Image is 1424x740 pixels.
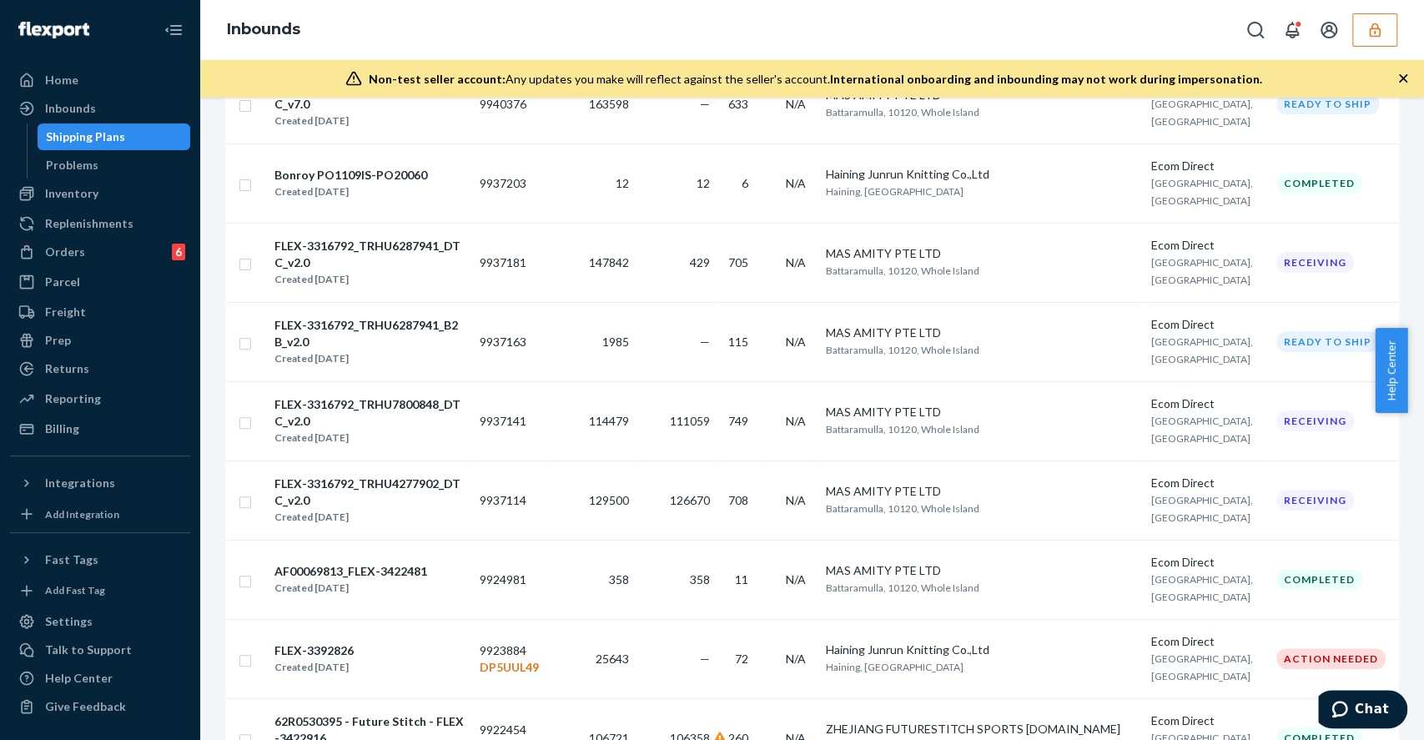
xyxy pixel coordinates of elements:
a: Billing [10,415,190,442]
span: 129500 [589,493,629,507]
div: Ecom Direct [1151,237,1263,254]
span: 429 [690,255,710,269]
span: Battaramulla, 10120, Whole Island [826,344,979,356]
span: Non-test seller account: [369,72,506,86]
div: Ecom Direct [1151,395,1263,412]
span: 358 [690,572,710,586]
button: Give Feedback [10,693,190,720]
span: Battaramulla, 10120, Whole Island [826,502,979,515]
div: Replenishments [45,215,133,232]
span: [GEOGRAPHIC_DATA], [GEOGRAPHIC_DATA] [1151,98,1253,128]
td: 9937114 [473,461,552,540]
span: 6 [742,176,748,190]
a: Prep [10,327,190,354]
span: International onboarding and inbounding may not work during impersonation. [830,72,1262,86]
span: N/A [786,255,806,269]
span: 12 [697,176,710,190]
div: Problems [46,157,98,174]
span: Battaramulla, 10120, Whole Island [826,581,979,594]
a: Inbounds [10,95,190,122]
span: — [700,335,710,349]
a: Parcel [10,269,190,295]
div: Add Integration [45,507,119,521]
div: Completed [1276,569,1362,590]
a: Add Fast Tag [10,580,190,602]
a: Inventory [10,180,190,207]
div: Created [DATE] [274,113,465,129]
div: Help Center [45,670,113,687]
span: [GEOGRAPHIC_DATA], [GEOGRAPHIC_DATA] [1151,415,1253,445]
div: Receiving [1276,410,1354,431]
button: Help Center [1375,328,1407,413]
div: Action Needed [1276,648,1386,669]
a: Shipping Plans [38,123,191,150]
span: N/A [786,493,806,507]
div: Any updates you make will reflect against the seller's account. [369,71,1262,88]
span: 749 [728,414,748,428]
div: MAS AMITY PTE LTD [826,562,1138,579]
button: Talk to Support [10,637,190,663]
span: N/A [786,572,806,586]
div: Orders [45,244,85,260]
div: MAS AMITY PTE LTD [826,483,1138,500]
td: 9937203 [473,143,552,223]
div: Ready to ship [1276,93,1379,114]
div: Created [DATE] [274,271,465,288]
button: Open notifications [1276,13,1309,47]
div: Created [DATE] [274,430,465,446]
span: 633 [728,97,748,111]
div: Add Fast Tag [45,583,105,597]
span: N/A [786,652,806,666]
div: Ecom Direct [1151,158,1263,174]
div: FLEX-3316792_TRHU6287941_B2B_v2.0 [274,317,465,350]
div: FLEX-3316792_TRHU7800848_DTC_v2.0 [274,396,465,430]
span: Battaramulla, 10120, Whole Island [826,264,979,277]
span: [GEOGRAPHIC_DATA], [GEOGRAPHIC_DATA] [1151,177,1253,207]
div: Ecom Direct [1151,633,1263,650]
a: Settings [10,608,190,635]
div: Prep [45,332,71,349]
div: Created [DATE] [274,350,465,367]
span: Battaramulla, 10120, Whole Island [826,423,979,435]
span: Haining, [GEOGRAPHIC_DATA] [826,185,964,198]
div: Give Feedback [45,698,126,715]
div: Home [45,72,78,88]
td: 9937141 [473,381,552,461]
span: — [700,652,710,666]
span: — [700,97,710,111]
img: Flexport logo [18,22,89,38]
div: Reporting [45,390,101,407]
span: 111059 [670,414,710,428]
a: Reporting [10,385,190,412]
div: Completed [1276,173,1362,194]
span: Battaramulla, 10120, Whole Island [826,106,979,118]
span: [GEOGRAPHIC_DATA], [GEOGRAPHIC_DATA] [1151,335,1253,365]
a: Problems [38,152,191,179]
td: 9940376 [473,64,552,143]
span: 708 [728,493,748,507]
div: MAS AMITY PTE LTD [826,325,1138,341]
a: Returns [10,355,190,382]
div: Ready to ship [1276,331,1379,352]
span: N/A [786,414,806,428]
span: [GEOGRAPHIC_DATA], [GEOGRAPHIC_DATA] [1151,652,1253,682]
td: 9924981 [473,540,552,619]
div: Ecom Direct [1151,316,1263,333]
button: Close Navigation [157,13,190,47]
span: 358 [609,572,629,586]
a: Freight [10,299,190,325]
div: FLEX-3316792_TRHU6287941_DTC_v2.0 [274,238,465,271]
span: [GEOGRAPHIC_DATA], [GEOGRAPHIC_DATA] [1151,494,1253,524]
ol: breadcrumbs [214,6,314,54]
div: Freight [45,304,86,320]
span: 25643 [596,652,629,666]
p: DP5UUL49 [480,659,546,676]
td: 9937181 [473,223,552,302]
span: 114479 [589,414,629,428]
div: Ecom Direct [1151,554,1263,571]
div: ZHEJIANG FUTURESTITCH SPORTS [DOMAIN_NAME] [826,721,1138,737]
div: Bonroy PO1109IS-PO20060 [274,167,427,184]
span: N/A [786,176,806,190]
span: N/A [786,97,806,111]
